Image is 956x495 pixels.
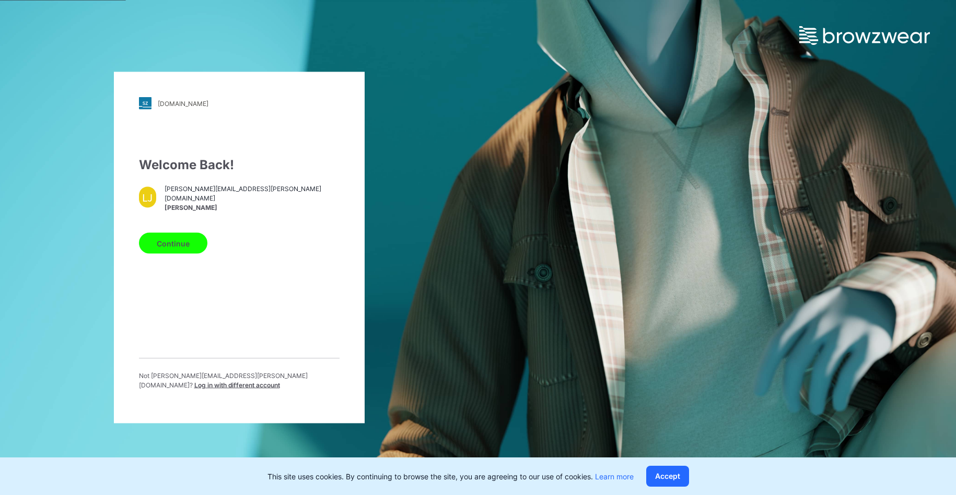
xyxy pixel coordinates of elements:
[194,381,280,389] span: Log in with different account
[139,97,151,110] img: stylezone-logo.562084cfcfab977791bfbf7441f1a819.svg
[646,466,689,487] button: Accept
[139,156,340,174] div: Welcome Back!
[165,203,339,212] span: [PERSON_NAME]
[595,472,634,481] a: Learn more
[139,97,340,110] a: [DOMAIN_NAME]
[158,99,208,107] div: [DOMAIN_NAME]
[139,371,340,390] p: Not [PERSON_NAME][EMAIL_ADDRESS][PERSON_NAME][DOMAIN_NAME] ?
[139,187,157,208] div: LJ
[799,26,930,45] img: browzwear-logo.e42bd6dac1945053ebaf764b6aa21510.svg
[165,184,339,203] span: [PERSON_NAME][EMAIL_ADDRESS][PERSON_NAME][DOMAIN_NAME]
[267,471,634,482] p: This site uses cookies. By continuing to browse the site, you are agreeing to our use of cookies.
[139,233,207,254] button: Continue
